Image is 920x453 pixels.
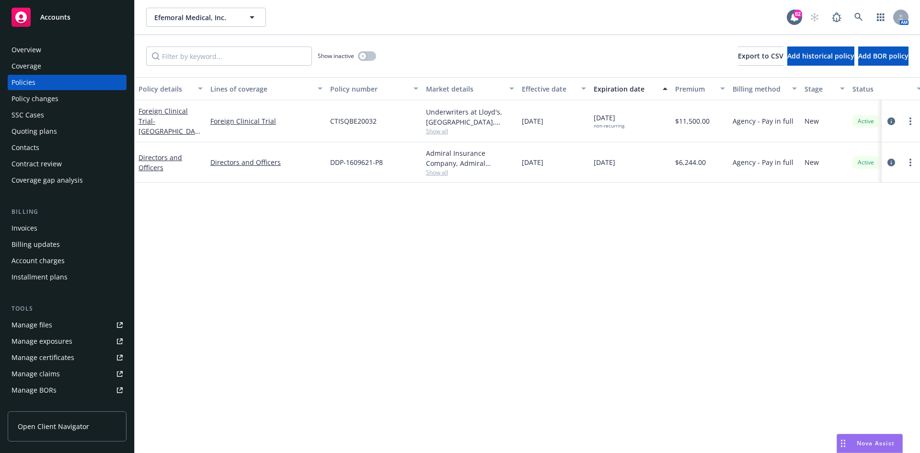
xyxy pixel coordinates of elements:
button: Expiration date [590,77,671,100]
a: Start snowing [805,8,824,27]
a: Billing updates [8,237,126,252]
button: Efemoral Medical, Inc. [146,8,266,27]
button: Nova Assist [837,434,903,453]
div: Market details [426,84,504,94]
span: Accounts [40,13,70,21]
div: Manage BORs [11,383,57,398]
a: more [905,157,916,168]
div: Coverage gap analysis [11,173,83,188]
div: Contract review [11,156,62,172]
div: Manage files [11,317,52,333]
a: Switch app [871,8,890,27]
button: Add BOR policy [858,46,908,66]
span: [DATE] [522,116,543,126]
a: Manage files [8,317,126,333]
span: New [805,157,819,167]
span: Show all [426,168,514,176]
span: - [GEOGRAPHIC_DATA]/EFEMORAL I [138,116,200,146]
button: Policy number [326,77,422,100]
span: Add BOR policy [858,51,908,60]
div: 82 [793,10,802,18]
a: Quoting plans [8,124,126,139]
div: Stage [805,84,834,94]
div: Status [852,84,911,94]
button: Premium [671,77,729,100]
div: Invoices [11,221,37,236]
div: Installment plans [11,269,68,285]
button: Effective date [518,77,590,100]
span: Efemoral Medical, Inc. [154,12,237,23]
span: Active [856,117,875,126]
div: Billing method [733,84,786,94]
div: Expiration date [594,84,657,94]
a: Policy changes [8,91,126,106]
button: Policy details [135,77,207,100]
a: Search [849,8,868,27]
span: Agency - Pay in full [733,116,793,126]
div: Admiral Insurance Company, Admiral Insurance Group ([PERSON_NAME] Corporation), CRC Group [426,148,514,168]
a: Coverage gap analysis [8,173,126,188]
div: Contacts [11,140,39,155]
span: Add historical policy [787,51,854,60]
span: [DATE] [594,157,615,167]
div: Billing [8,207,126,217]
a: circleInformation [885,157,897,168]
span: CTISQBE20032 [330,116,377,126]
a: Invoices [8,221,126,236]
div: Summary of insurance [11,399,84,414]
a: Manage exposures [8,334,126,349]
a: Installment plans [8,269,126,285]
a: circleInformation [885,116,897,127]
button: Add historical policy [787,46,854,66]
input: Filter by keyword... [146,46,312,66]
div: non-recurring [594,123,624,129]
div: Lines of coverage [210,84,312,94]
button: Stage [801,77,849,100]
span: $11,500.00 [675,116,710,126]
div: Premium [675,84,714,94]
span: [DATE] [522,157,543,167]
div: Tools [8,304,126,314]
a: Overview [8,42,126,58]
span: Export to CSV [738,51,783,60]
div: Policy number [330,84,408,94]
a: Directors and Officers [138,153,182,172]
div: Billing updates [11,237,60,252]
button: Market details [422,77,518,100]
a: Manage certificates [8,350,126,365]
span: [DATE] [594,113,624,129]
a: Foreign Clinical Trial [138,106,199,146]
div: Effective date [522,84,575,94]
span: Show all [426,127,514,135]
button: Billing method [729,77,801,100]
a: Contacts [8,140,126,155]
a: Directors and Officers [210,157,322,167]
a: SSC Cases [8,107,126,123]
div: Policies [11,75,35,90]
div: Overview [11,42,41,58]
div: Coverage [11,58,41,74]
div: Account charges [11,253,65,268]
a: more [905,116,916,127]
a: Contract review [8,156,126,172]
button: Export to CSV [738,46,783,66]
span: Agency - Pay in full [733,157,793,167]
span: Open Client Navigator [18,421,89,431]
span: Nova Assist [857,439,895,447]
div: Manage certificates [11,350,74,365]
div: Manage exposures [11,334,72,349]
span: Active [856,158,875,167]
a: Report a Bug [827,8,846,27]
a: Account charges [8,253,126,268]
div: Drag to move [837,434,849,453]
a: Summary of insurance [8,399,126,414]
a: Coverage [8,58,126,74]
a: Manage BORs [8,383,126,398]
a: Foreign Clinical Trial [210,116,322,126]
div: Policy details [138,84,192,94]
span: $6,244.00 [675,157,706,167]
a: Policies [8,75,126,90]
div: SSC Cases [11,107,44,123]
div: Quoting plans [11,124,57,139]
